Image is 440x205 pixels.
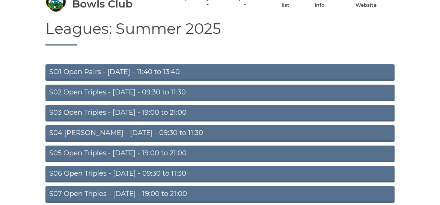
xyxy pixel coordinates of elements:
[45,85,395,101] a: S02 Open Triples - [DATE] - 09:30 to 11:30
[45,186,395,203] a: S07 Open Triples - [DATE] - 19:00 to 21:00
[45,146,395,162] a: S05 Open Triples - [DATE] - 19:00 to 21:00
[45,64,395,81] a: SO1 Open Pairs - [DATE] - 11:40 to 13:40
[45,105,395,121] a: S03 Open Triples - [DATE] - 19:00 to 21:00
[45,166,395,182] a: S06 Open Triples - [DATE] - 09:30 to 11:30
[45,125,395,142] a: S04 [PERSON_NAME] - [DATE] - 09:30 to 11:30
[45,20,395,46] h1: Leagues: Summer 2025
